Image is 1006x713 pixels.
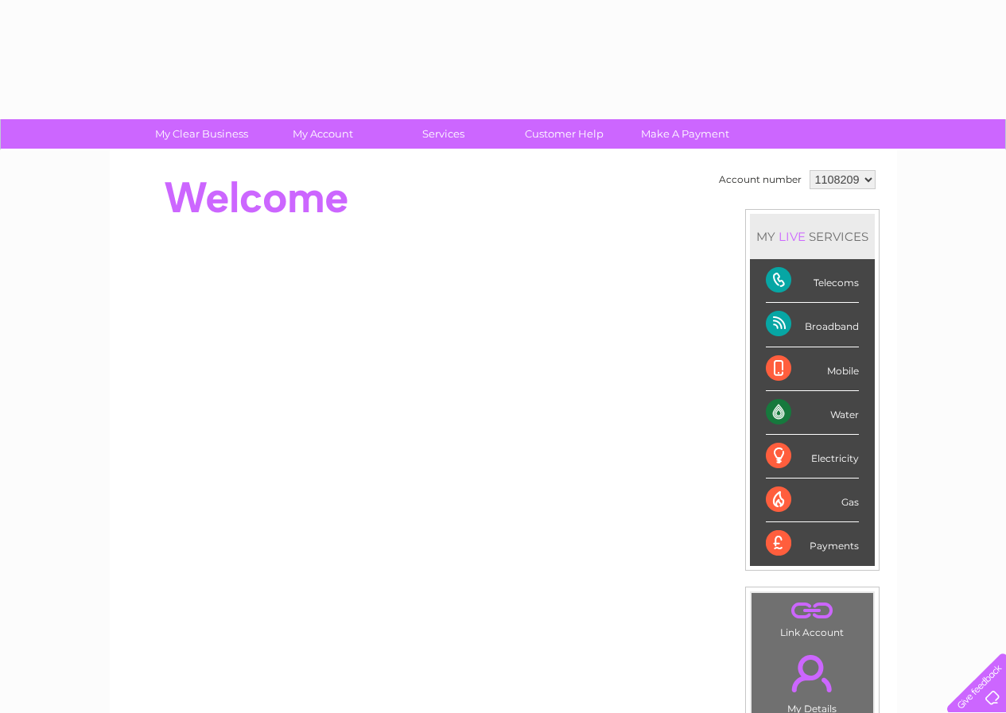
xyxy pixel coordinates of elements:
[766,479,859,522] div: Gas
[751,592,874,642] td: Link Account
[766,435,859,479] div: Electricity
[257,119,388,149] a: My Account
[766,347,859,391] div: Mobile
[755,645,869,701] a: .
[766,259,859,303] div: Telecoms
[755,597,869,625] a: .
[750,214,875,259] div: MY SERVICES
[715,166,806,193] td: Account number
[775,229,809,244] div: LIVE
[499,119,630,149] a: Customer Help
[766,391,859,435] div: Water
[620,119,751,149] a: Make A Payment
[766,303,859,347] div: Broadband
[766,522,859,565] div: Payments
[136,119,267,149] a: My Clear Business
[378,119,509,149] a: Services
